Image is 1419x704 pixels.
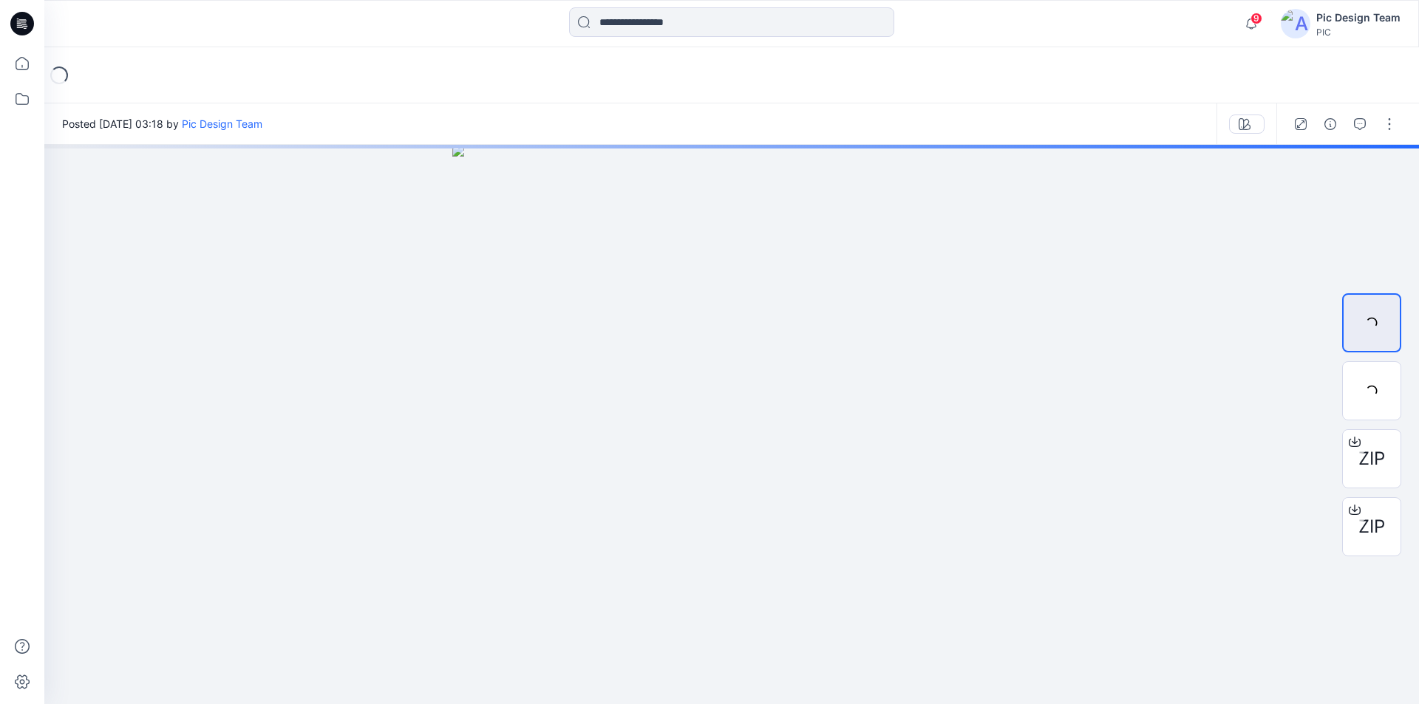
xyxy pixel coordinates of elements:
span: ZIP [1358,445,1385,472]
img: avatar [1281,9,1310,38]
img: eyJhbGciOiJIUzI1NiIsImtpZCI6IjAiLCJzbHQiOiJzZXMiLCJ0eXAiOiJKV1QifQ.eyJkYXRhIjp7InR5cGUiOiJzdG9yYW... [452,145,1011,704]
a: Pic Design Team [182,117,262,130]
div: Pic Design Team [1316,9,1401,27]
span: Posted [DATE] 03:18 by [62,116,262,131]
button: Details [1318,112,1342,136]
div: PIC [1316,27,1401,38]
span: 9 [1250,13,1262,24]
span: ZIP [1358,513,1385,540]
